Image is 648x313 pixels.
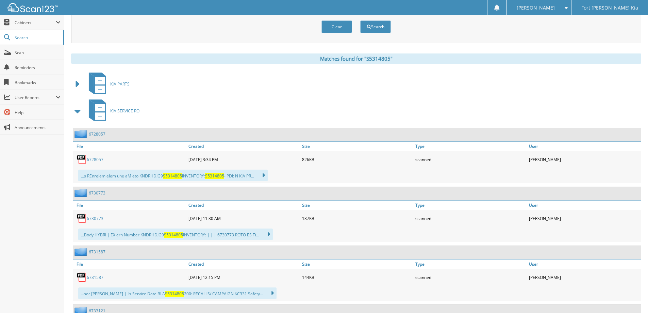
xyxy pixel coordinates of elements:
span: Scan [15,50,61,56]
span: KIA SERVICE RO [110,108,139,114]
button: Search [360,20,391,33]
a: User [527,260,641,269]
a: 6728057 [89,131,105,137]
a: 6731587 [89,249,105,255]
a: Created [187,142,300,151]
span: [PERSON_NAME] [517,6,555,10]
div: ...s REnrelem elem une aM eto KNDRHDJG9 INVENTORY: - PDI: N KIA PR... [78,170,268,181]
a: Type [414,201,527,210]
span: User Reports [15,95,56,100]
a: User [527,201,641,210]
a: Size [300,201,414,210]
a: 6728057 [87,157,103,162]
a: KIA SERVICE RO [85,97,139,124]
div: [PERSON_NAME] [527,212,641,225]
div: 137KB [300,212,414,225]
a: Type [414,142,527,151]
span: S5314805 [164,232,183,238]
img: scan123-logo-white.svg [7,3,58,12]
a: File [73,142,187,151]
img: folder2.png [74,130,89,138]
img: PDF.png [77,154,87,165]
div: ...Body HYBRI | EX ern Number KNDRHDJG9 INVENTORY: | | | 6730773 ROTO ES Ti... [78,229,273,240]
span: Reminders [15,65,61,71]
div: [PERSON_NAME] [527,270,641,284]
div: 144KB [300,270,414,284]
a: KIA PARTS [85,71,130,97]
div: ...sor [PERSON_NAME] | In-Service Date BLA 200: RECALLS/ CAMPAIGN $C331 Safety... [78,287,277,299]
span: Help [15,110,61,115]
button: Clear [321,20,352,33]
span: Cabinets [15,20,56,26]
div: [PERSON_NAME] [527,153,641,166]
div: Matches found for "S5314805" [71,53,641,64]
a: Created [187,260,300,269]
div: [DATE] 12:15 PM [187,270,300,284]
div: scanned [414,153,527,166]
span: S5314805 [205,173,224,179]
a: Type [414,260,527,269]
span: S5314805 [163,173,182,179]
iframe: Chat Widget [614,280,648,313]
a: File [73,201,187,210]
a: User [527,142,641,151]
div: scanned [414,270,527,284]
a: Size [300,260,414,269]
a: 6730773 [87,216,103,221]
a: Size [300,142,414,151]
span: Announcements [15,125,61,130]
span: Bookmarks [15,80,61,85]
div: [DATE] 3:34 PM [187,153,300,166]
span: KIA PARTS [110,81,130,87]
img: folder2.png [74,189,89,197]
img: folder2.png [74,248,89,256]
div: [DATE] 11:30 AM [187,212,300,225]
span: Fort [PERSON_NAME] Kia [581,6,638,10]
a: 6731587 [87,275,103,280]
img: PDF.png [77,272,87,282]
img: PDF.png [77,213,87,223]
span: Search [15,35,60,41]
a: 6730773 [89,190,105,196]
div: scanned [414,212,527,225]
a: File [73,260,187,269]
span: S5314805 [165,291,184,297]
a: Created [187,201,300,210]
div: 826KB [300,153,414,166]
